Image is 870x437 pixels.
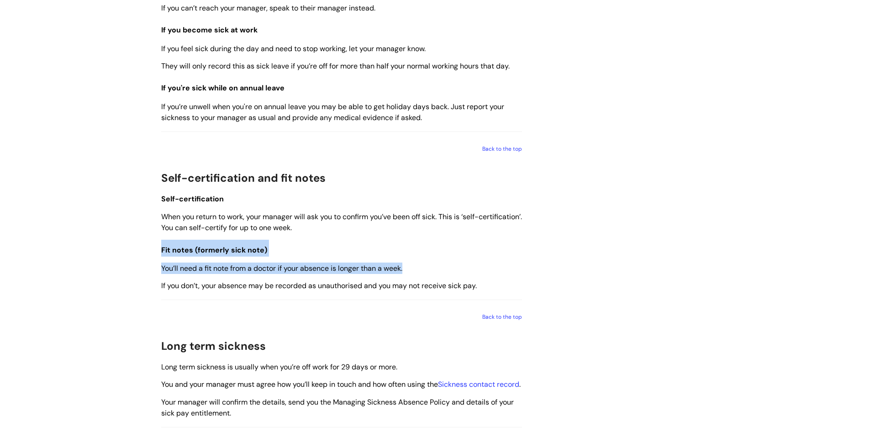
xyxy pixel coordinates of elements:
[161,83,285,93] span: If you're sick while on annual leave
[161,171,326,185] span: Self-certification and fit notes
[161,245,267,255] span: Fit notes (formerly sick note)
[161,263,402,273] span: You’ll need a fit note from a doctor if your absence is longer than a week.
[161,212,522,233] span: When you return to work, your manager will ask you to confirm you’ve been off sick. This is ‘self...
[161,281,477,290] span: If you don’t, your absence may be recorded as unauthorised and you may not receive sick pay.
[161,44,426,53] span: If you feel sick during the day and need to stop working, let your manager know.
[161,25,258,35] span: If you become sick at work
[161,339,266,353] span: Long term sickness
[482,145,522,153] a: Back to the top
[161,61,510,71] span: They will only record this as sick leave if you’re off for more than half your normal working hou...
[161,194,224,204] span: Self-certification
[161,379,521,389] span: You and your manager must agree how you’ll keep in touch and how often using the .
[161,102,504,123] span: If you’re unwell when you're on annual leave you may be able to get holiday days back. Just repor...
[161,362,397,372] span: Long term sickness is usually when you’re off work for 29 days or more.
[482,313,522,321] a: Back to the top
[161,3,375,13] span: If you can’t reach your manager, speak to their manager instead.
[438,379,519,389] a: Sickness contact record
[161,397,514,418] span: Your manager will confirm the details, send you the Managing Sickness Absence Policy and details ...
